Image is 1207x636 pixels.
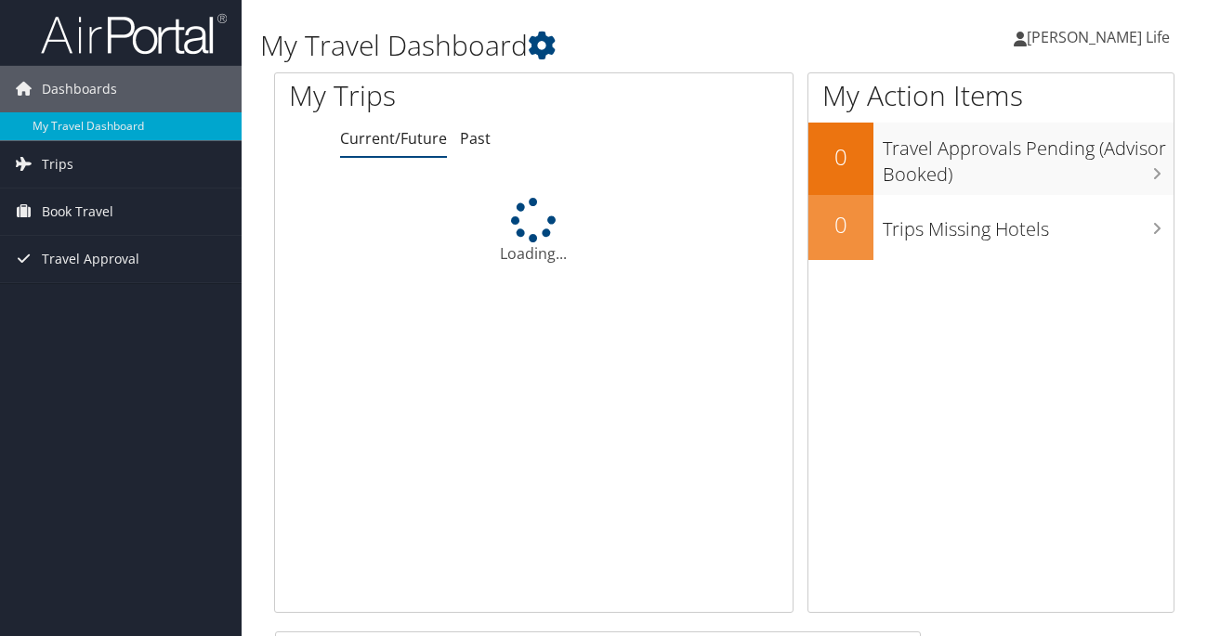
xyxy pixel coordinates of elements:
[42,141,73,188] span: Trips
[808,195,1174,260] a: 0Trips Missing Hotels
[289,76,563,115] h1: My Trips
[41,12,227,56] img: airportal-logo.png
[808,123,1174,194] a: 0Travel Approvals Pending (Advisor Booked)
[260,26,879,65] h1: My Travel Dashboard
[808,209,873,240] h2: 0
[42,66,117,112] span: Dashboards
[275,198,793,265] div: Loading...
[460,128,491,149] a: Past
[340,128,447,149] a: Current/Future
[883,126,1174,188] h3: Travel Approvals Pending (Advisor Booked)
[808,141,873,173] h2: 0
[808,76,1174,115] h1: My Action Items
[1027,27,1170,47] span: [PERSON_NAME] Life
[883,207,1174,242] h3: Trips Missing Hotels
[1014,9,1188,65] a: [PERSON_NAME] Life
[42,236,139,282] span: Travel Approval
[42,188,113,235] span: Book Travel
